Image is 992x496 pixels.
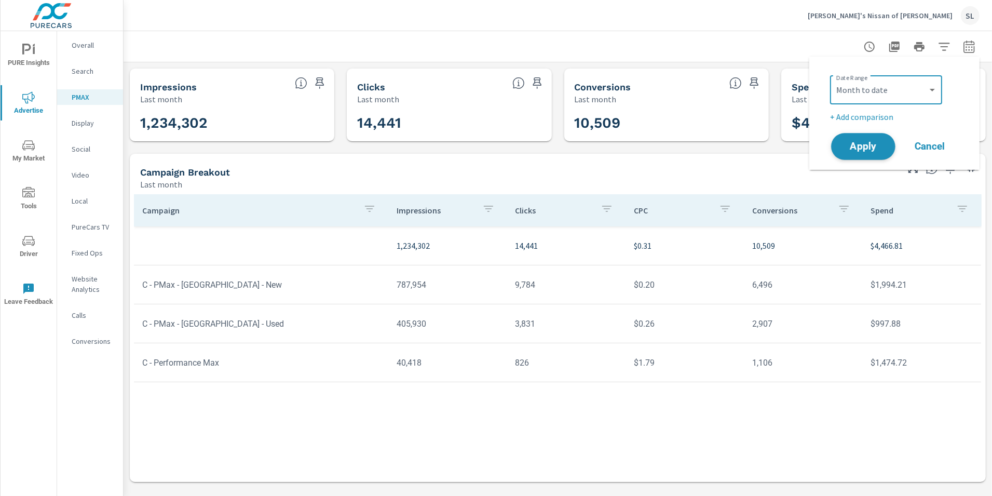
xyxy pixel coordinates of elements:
[72,196,115,206] p: Local
[575,82,631,92] h5: Conversions
[72,336,115,346] p: Conversions
[507,272,626,298] td: 9,784
[72,66,115,76] p: Search
[142,205,355,216] p: Campaign
[512,77,525,89] span: The number of times an ad was clicked by a consumer.
[752,205,829,216] p: Conversions
[140,82,197,92] h5: Impressions
[4,139,53,165] span: My Market
[871,239,973,252] p: $4,466.81
[507,311,626,337] td: 3,831
[72,92,115,102] p: PMAX
[626,272,744,298] td: $0.20
[752,239,854,252] p: 10,509
[357,93,399,105] p: Last month
[388,272,507,298] td: 787,954
[57,219,123,235] div: PureCars TV
[626,350,744,376] td: $1.79
[140,114,324,132] h3: 1,234,302
[4,44,53,69] span: PURE Insights
[72,118,115,128] p: Display
[744,272,862,298] td: 6,496
[357,114,541,132] h3: 14,441
[57,141,123,157] div: Social
[634,239,736,252] p: $0.31
[507,350,626,376] td: 826
[134,311,388,337] td: C - PMax - [GEOGRAPHIC_DATA] - Used
[140,167,230,178] h5: Campaign Breakout
[57,245,123,261] div: Fixed Ops
[863,311,981,337] td: $997.88
[57,307,123,323] div: Calls
[863,272,981,298] td: $1,994.21
[57,271,123,297] div: Website Analytics
[134,272,388,298] td: C - PMax - [GEOGRAPHIC_DATA] - New
[899,133,961,159] button: Cancel
[57,167,123,183] div: Video
[515,239,617,252] p: 14,441
[626,311,744,337] td: $0.26
[57,89,123,105] div: PMAX
[959,36,980,57] button: Select Date Range
[575,114,758,132] h3: 10,509
[831,133,895,160] button: Apply
[529,75,546,91] span: Save this to your personalized report
[830,111,963,123] p: + Add comparison
[295,77,307,89] span: The number of times an ad was shown on your behalf.
[515,205,592,216] p: Clicks
[311,75,328,91] span: Save this to your personalized report
[961,6,980,25] div: SL
[134,350,388,376] td: C - Performance Max
[72,310,115,320] p: Calls
[909,142,950,151] span: Cancel
[792,82,820,92] h5: Spend
[72,222,115,232] p: PureCars TV
[4,235,53,260] span: Driver
[744,311,862,337] td: 2,907
[72,170,115,180] p: Video
[1,31,57,318] div: nav menu
[140,93,182,105] p: Last month
[57,333,123,349] div: Conversions
[57,115,123,131] div: Display
[634,205,711,216] p: CPC
[72,40,115,50] p: Overall
[57,63,123,79] div: Search
[729,77,742,89] span: Total Conversions include Actions, Leads and Unmapped.
[397,205,473,216] p: Impressions
[72,274,115,294] p: Website Analytics
[871,205,948,216] p: Spend
[57,193,123,209] div: Local
[397,239,498,252] p: 1,234,302
[57,37,123,53] div: Overall
[744,350,862,376] td: 1,106
[792,93,834,105] p: Last month
[388,311,507,337] td: 405,930
[4,187,53,212] span: Tools
[72,144,115,154] p: Social
[72,248,115,258] p: Fixed Ops
[4,283,53,308] span: Leave Feedback
[746,75,763,91] span: Save this to your personalized report
[842,142,885,152] span: Apply
[388,350,507,376] td: 40,418
[934,36,955,57] button: Apply Filters
[808,11,953,20] p: [PERSON_NAME]'s Nissan of [PERSON_NAME]
[357,82,385,92] h5: Clicks
[792,114,975,132] h3: $4,467
[575,93,617,105] p: Last month
[4,91,53,117] span: Advertise
[140,178,182,191] p: Last month
[863,350,981,376] td: $1,474.72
